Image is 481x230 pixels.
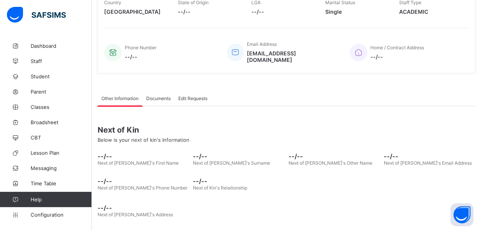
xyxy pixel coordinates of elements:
span: Configuration [31,212,91,218]
img: safsims [7,7,66,23]
span: --/-- [178,8,240,15]
span: Other Information [101,96,139,101]
span: --/-- [370,53,424,60]
button: Open asap [450,203,473,226]
span: Lesson Plan [31,150,92,156]
span: ACADEMIC [399,8,461,15]
span: Next of [PERSON_NAME]'s Address [98,212,173,217]
span: --/-- [193,177,284,185]
span: Time Table [31,180,92,186]
span: [EMAIL_ADDRESS][DOMAIN_NAME] [247,50,338,63]
span: Phone Number [125,45,157,50]
span: --/-- [384,152,475,160]
span: Messaging [31,165,92,171]
span: --/-- [98,204,475,212]
span: Below is your next of kin's Information [98,137,189,143]
span: Single [325,8,388,15]
span: Home / Contract Address [370,45,424,50]
span: [GEOGRAPHIC_DATA] [104,8,166,15]
span: Parent [31,89,92,95]
span: Classes [31,104,92,110]
span: --/-- [289,152,380,160]
span: Broadsheet [31,119,92,125]
span: Next of [PERSON_NAME]'s Phone Number [98,185,188,191]
span: --/-- [251,8,314,15]
span: Staff [31,58,92,64]
span: CBT [31,134,92,141]
span: Next of Kin [98,125,475,134]
span: --/-- [98,177,189,185]
span: --/-- [125,53,157,60]
span: Next of Kin's Relationship [193,185,247,191]
span: Next of [PERSON_NAME]'s Surname [193,160,270,166]
span: Edit Requests [178,96,207,101]
span: --/-- [98,152,189,160]
span: Student [31,73,92,79]
span: Help [31,196,91,202]
span: Next of [PERSON_NAME]'s First Name [98,160,179,166]
span: Next of [PERSON_NAME]'s Email Address [384,160,472,166]
span: Documents [146,96,171,101]
span: Email Address [247,41,277,47]
span: Dashboard [31,43,92,49]
span: Next of [PERSON_NAME]'s Other Name [289,160,372,166]
span: --/-- [193,152,284,160]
